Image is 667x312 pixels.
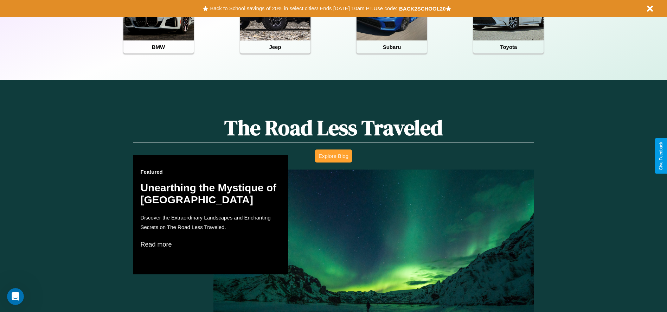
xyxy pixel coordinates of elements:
button: Explore Blog [315,149,352,163]
b: BACK2SCHOOL20 [399,6,446,12]
p: Discover the Extraordinary Landscapes and Enchanting Secrets on The Road Less Traveled. [140,213,281,232]
h4: BMW [123,40,194,53]
h4: Toyota [473,40,544,53]
h3: Featured [140,169,281,175]
div: Give Feedback [659,142,663,170]
h4: Subaru [357,40,427,53]
p: Read more [140,239,281,250]
h1: The Road Less Traveled [133,113,533,142]
iframe: Intercom live chat [7,288,24,305]
h2: Unearthing the Mystique of [GEOGRAPHIC_DATA] [140,182,281,206]
button: Back to School savings of 20% in select cities! Ends [DATE] 10am PT.Use code: [208,4,399,13]
h4: Jeep [240,40,310,53]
